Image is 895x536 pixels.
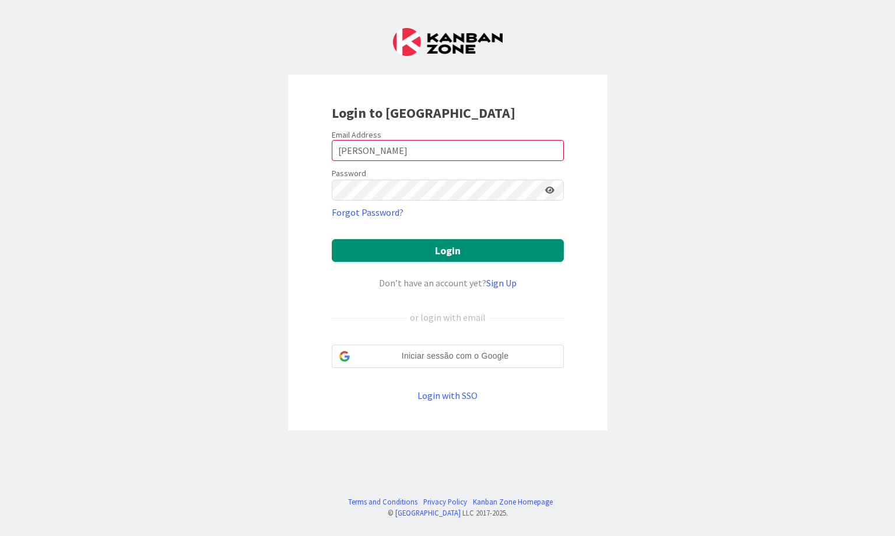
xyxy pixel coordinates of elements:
div: © LLC 2017- 2025 . [342,507,553,519]
div: Iniciar sessão com o Google [332,345,564,368]
img: Kanban Zone [393,28,503,56]
div: Don’t have an account yet? [332,276,564,290]
button: Login [332,239,564,262]
a: Login with SSO [417,390,478,401]
label: Email Address [332,129,381,140]
span: Iniciar sessão com o Google [355,350,556,362]
a: Forgot Password? [332,205,403,219]
a: Terms and Conditions [348,496,417,507]
label: Password [332,167,366,180]
a: Privacy Policy [423,496,467,507]
a: Kanban Zone Homepage [473,496,553,507]
div: or login with email [407,310,489,324]
a: Sign Up [486,277,517,289]
a: [GEOGRAPHIC_DATA] [395,508,461,517]
b: Login to [GEOGRAPHIC_DATA] [332,104,515,122]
